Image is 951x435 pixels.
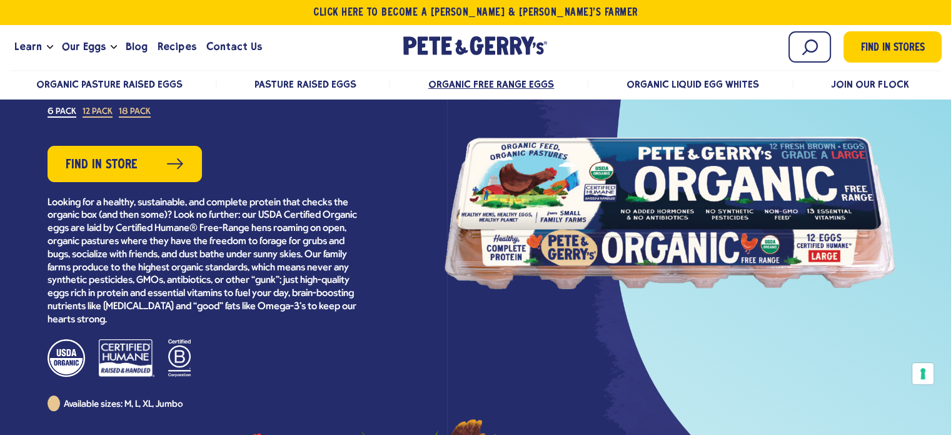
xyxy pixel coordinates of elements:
a: Our Eggs [57,30,111,64]
a: Pasture Raised Eggs [254,78,356,90]
span: Available sizes: M, L, XL, Jumbo [64,400,184,409]
button: Your consent preferences for tracking technologies [912,363,933,384]
p: Looking for a healthy, sustainable, and complete protein that checks the organic box (and then so... [48,197,360,327]
span: Blog [126,39,148,54]
span: Recipes [158,39,196,54]
button: Open the dropdown menu for Our Eggs [111,45,117,49]
a: Recipes [153,30,201,64]
a: Learn [9,30,47,64]
a: Blog [121,30,153,64]
label: 12 Pack [83,108,113,118]
span: Find in Stores [861,40,925,57]
nav: desktop product menu [9,70,942,97]
span: Learn [14,39,42,54]
a: Find in Store [48,146,202,182]
a: Contact Us [201,30,267,64]
button: Open the dropdown menu for Learn [47,45,53,49]
a: Organic Pasture Raised Eggs [36,78,183,90]
label: 6 Pack [48,108,76,118]
a: Find in Stores [843,31,942,63]
input: Search [788,31,831,63]
a: Organic Liquid Egg Whites [626,78,759,90]
span: Find in Store [66,155,138,175]
span: Contact Us [206,39,262,54]
span: Our Eggs [62,39,106,54]
a: Join Our Flock [831,78,908,90]
a: Organic Free Range Eggs [428,78,554,90]
label: 18 Pack [119,108,151,118]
